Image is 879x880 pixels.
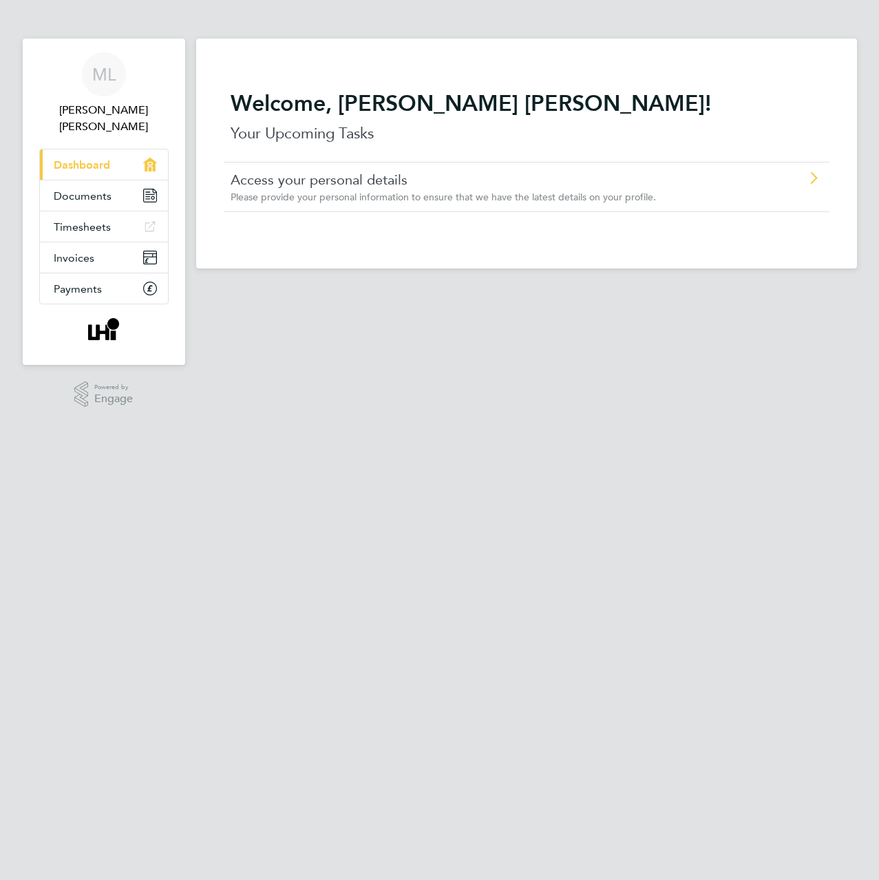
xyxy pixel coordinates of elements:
[40,149,168,180] a: Dashboard
[74,381,133,408] a: Powered byEngage
[54,251,94,264] span: Invoices
[54,189,112,202] span: Documents
[231,191,656,203] span: Please provide your personal information to ensure that we have the latest details on your profile.
[40,180,168,211] a: Documents
[39,52,169,135] a: ML[PERSON_NAME] [PERSON_NAME]
[39,102,169,135] span: Maria Esther Leon Gomez
[54,220,111,233] span: Timesheets
[94,393,133,405] span: Engage
[54,282,102,295] span: Payments
[92,65,116,83] span: ML
[39,318,169,340] a: Go to home page
[231,90,823,117] h2: Welcome, [PERSON_NAME] [PERSON_NAME]!
[23,39,185,365] nav: Main navigation
[231,171,745,189] a: Access your personal details
[94,381,133,393] span: Powered by
[40,211,168,242] a: Timesheets
[88,318,119,340] img: wearelhi-logo-retina.png
[231,123,823,145] p: Your Upcoming Tasks
[40,242,168,273] a: Invoices
[40,273,168,304] a: Payments
[54,158,110,171] span: Dashboard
